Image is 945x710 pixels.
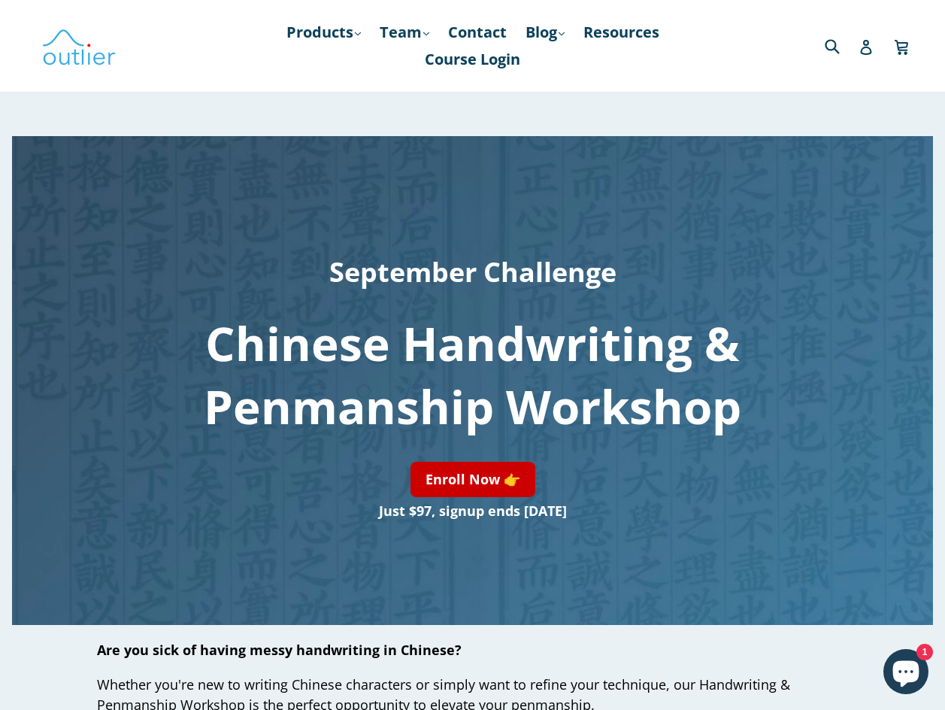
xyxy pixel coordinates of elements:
[150,497,795,524] h3: Just $97, signup ends [DATE]
[372,19,437,46] a: Team
[441,19,514,46] a: Contact
[97,641,462,659] span: Are you sick of having messy handwriting in Chinese?
[410,462,535,497] a: Enroll Now 👉
[879,649,933,698] inbox-online-store-chat: Shopify online store chat
[821,30,862,61] input: Search
[150,311,795,438] h1: Chinese Handwriting & Penmanship Workshop
[150,245,795,299] h2: September Challenge
[417,46,528,73] a: Course Login
[576,19,667,46] a: Resources
[279,19,368,46] a: Products
[518,19,572,46] a: Blog
[41,24,117,68] img: Outlier Linguistics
